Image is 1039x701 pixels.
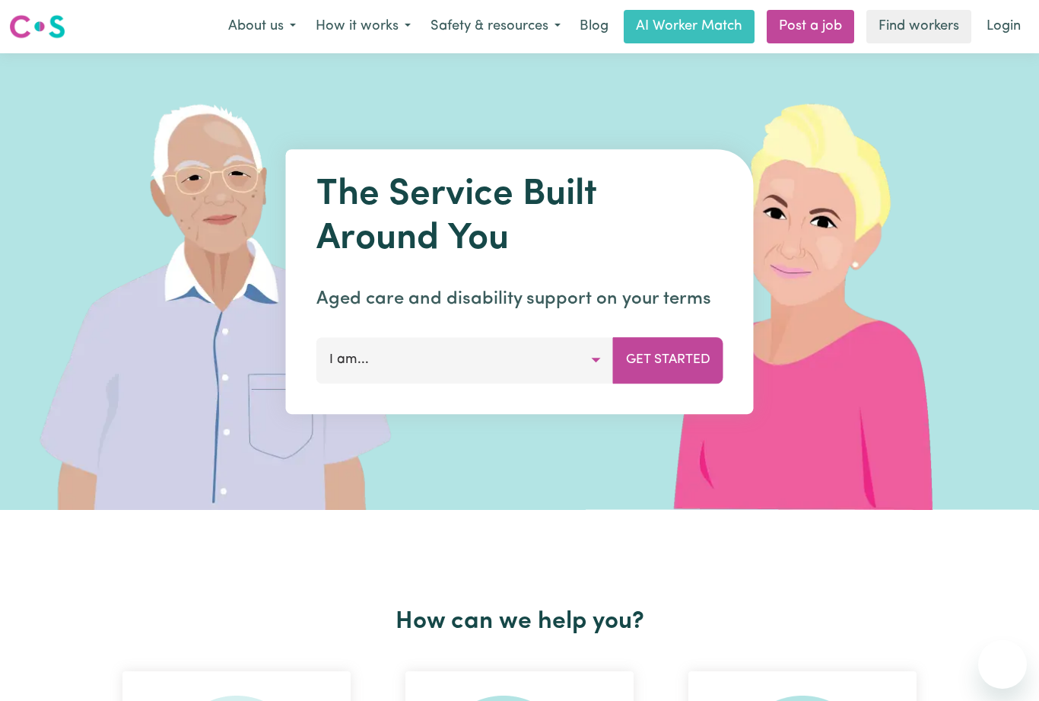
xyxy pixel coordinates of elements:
[95,607,944,636] h2: How can we help you?
[767,10,854,43] a: Post a job
[624,10,755,43] a: AI Worker Match
[218,11,306,43] button: About us
[316,174,723,261] h1: The Service Built Around You
[9,13,65,40] img: Careseekers logo
[570,10,618,43] a: Blog
[306,11,421,43] button: How it works
[9,9,65,44] a: Careseekers logo
[316,337,614,383] button: I am...
[421,11,570,43] button: Safety & resources
[977,10,1030,43] a: Login
[316,285,723,313] p: Aged care and disability support on your terms
[866,10,971,43] a: Find workers
[613,337,723,383] button: Get Started
[978,640,1027,689] iframe: Button to launch messaging window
